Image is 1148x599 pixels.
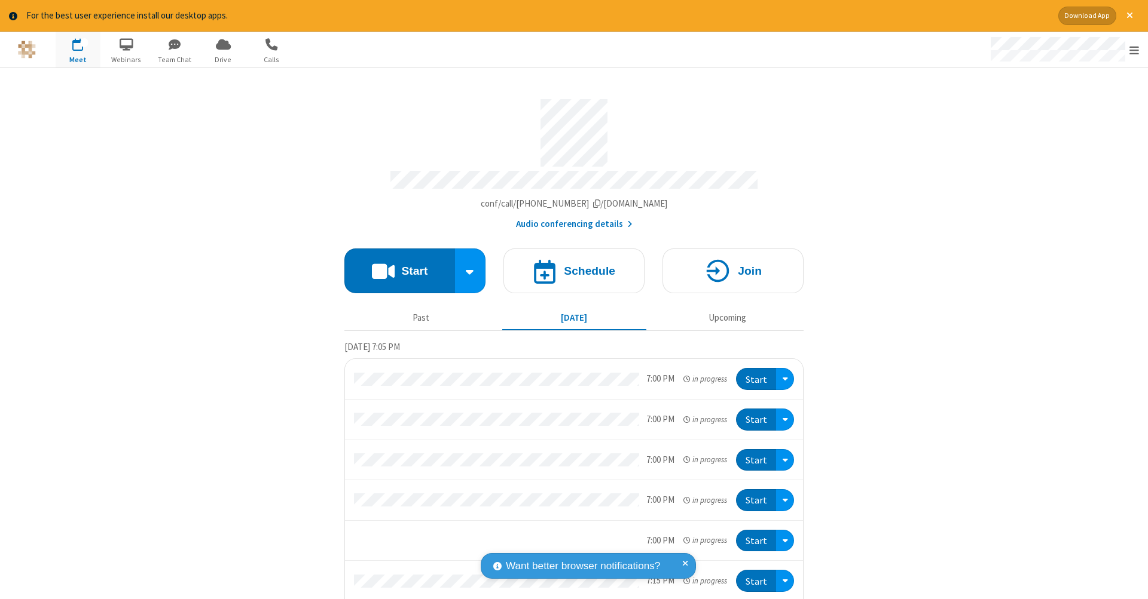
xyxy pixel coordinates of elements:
[736,530,776,552] button: Start
[776,530,794,552] div: Open menu
[104,54,149,65] span: Webinars
[481,198,668,209] span: Copy my meeting room link
[152,54,197,65] span: Team Chat
[201,54,246,65] span: Drive
[516,217,633,231] button: Audio conferencing details
[401,265,428,277] h4: Start
[502,307,646,330] button: [DATE]
[1120,7,1139,25] button: Close alert
[776,449,794,471] div: Open menu
[979,32,1148,67] div: Open menu
[564,265,615,277] h4: Schedule
[503,248,645,293] button: Schedule
[344,248,455,293] button: Start
[655,307,799,330] button: Upcoming
[646,453,674,467] div: 7:00 PM
[1058,7,1116,25] button: Download App
[81,38,88,47] div: 9
[481,197,668,211] button: Copy my meeting room linkCopy my meeting room link
[736,489,776,511] button: Start
[646,493,674,507] div: 7:00 PM
[56,54,100,65] span: Meet
[738,265,762,277] h4: Join
[776,368,794,390] div: Open menu
[4,32,49,67] button: Logo
[249,54,294,65] span: Calls
[776,570,794,592] div: Open menu
[683,494,727,506] em: in progress
[683,414,727,425] em: in progress
[683,454,727,465] em: in progress
[455,248,486,293] div: Start conference options
[683,373,727,385] em: in progress
[1118,568,1139,591] iframe: Chat
[776,489,794,511] div: Open menu
[349,307,493,330] button: Past
[646,372,674,386] div: 7:00 PM
[506,558,660,574] span: Want better browser notifications?
[26,9,1049,23] div: For the best user experience install our desktop apps.
[736,368,776,390] button: Start
[736,449,776,471] button: Start
[18,41,36,59] img: QA Selenium DO NOT DELETE OR CHANGE
[776,408,794,431] div: Open menu
[646,413,674,426] div: 7:00 PM
[662,248,804,293] button: Join
[683,535,727,546] em: in progress
[344,90,804,231] section: Account details
[344,341,400,352] span: [DATE] 7:05 PM
[646,534,674,548] div: 7:00 PM
[736,408,776,431] button: Start
[683,575,727,586] em: in progress
[736,570,776,592] button: Start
